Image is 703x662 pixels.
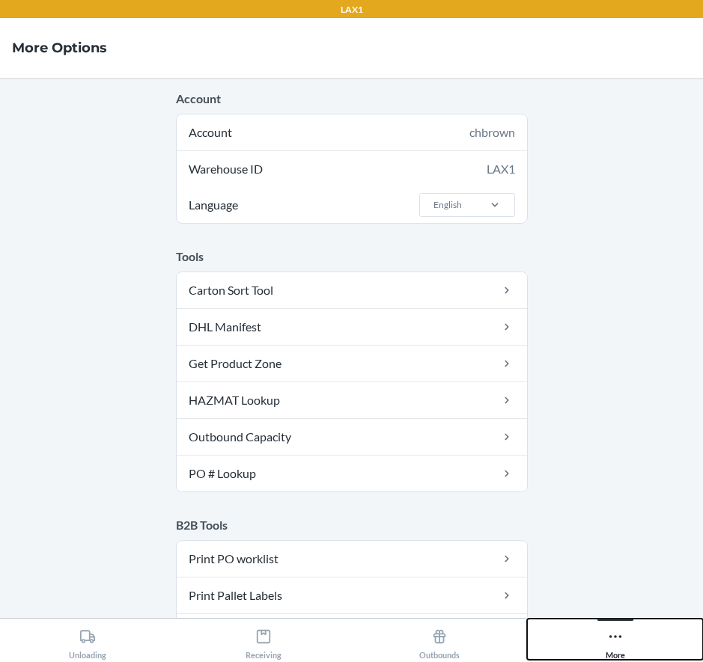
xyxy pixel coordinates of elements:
div: Outbounds [419,622,460,660]
a: HAZMAT Lookup [177,382,527,418]
p: Tools [176,248,528,266]
button: Outbounds [352,619,528,660]
a: Print Pallet Labels [177,577,527,613]
div: More [606,622,625,660]
p: LAX1 [341,3,363,16]
div: Unloading [69,622,106,660]
a: PO # Lookup [177,456,527,491]
a: Outbound Capacity [177,419,527,455]
a: Get Product Zone [177,346,527,381]
div: Warehouse ID [177,151,527,187]
div: English [433,198,462,212]
p: B2B Tools [176,516,528,534]
a: Print PO worklist [177,541,527,577]
a: Print SSCC Labels [177,614,527,650]
input: LanguageEnglish [432,198,433,212]
div: Account [177,114,527,150]
div: LAX1 [487,160,515,178]
a: DHL Manifest [177,309,527,345]
span: Language [186,187,240,223]
div: Receiving [246,622,281,660]
a: Carton Sort Tool [177,272,527,308]
p: Account [176,90,528,108]
div: chbrown [469,123,515,141]
button: More [527,619,703,660]
button: Receiving [176,619,352,660]
h4: More Options [12,38,107,58]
